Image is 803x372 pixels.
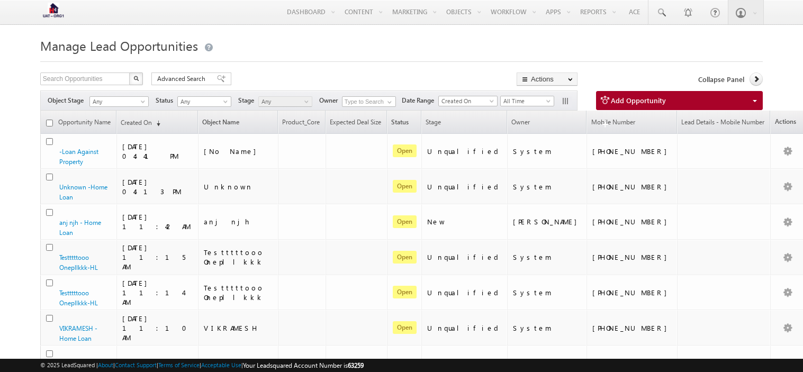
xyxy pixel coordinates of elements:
[393,286,417,298] span: Open
[426,118,441,126] span: Stage
[133,76,139,81] img: Search
[513,147,582,156] div: System
[513,217,582,226] div: [PERSON_NAME]
[204,147,261,156] span: [No Name]
[501,96,551,106] span: All Time
[513,252,582,262] div: System
[439,96,494,106] span: Created On
[59,219,101,237] a: anj njh - Home Loan
[178,97,228,106] span: Any
[517,72,578,86] button: Actions
[204,182,253,191] span: Unknown
[592,323,672,333] div: [PHONE_NUMBER]
[59,183,107,201] a: Unknown -Home Loan
[513,182,582,192] div: System
[59,324,97,342] a: VIKRAMESH -Home Loan
[500,96,554,106] a: All Time
[771,111,801,133] span: Actions
[393,215,417,228] span: Open
[58,118,111,126] span: Opportunity Name
[319,96,342,105] span: Owner
[427,182,502,192] div: Unqualified
[282,118,320,126] span: Product_Core
[122,314,193,342] div: [DATE] 11:10 AM
[177,96,231,107] a: Any
[591,118,635,126] span: Mobile Number
[243,361,364,369] span: Your Leadsquared Account Number is
[157,74,209,84] span: Advanced Search
[204,283,264,302] span: Testttttooo Onepllkkk
[402,96,438,105] span: Date Range
[59,289,98,307] a: Testttttooo Onepllkkk-HL
[122,212,193,231] div: [DATE] 11:42 AM
[513,323,582,333] div: System
[592,217,672,226] div: [PHONE_NUMBER]
[201,361,241,368] a: Acceptable Use
[204,248,264,266] span: Testttttooo Onepllkkk
[152,119,160,128] span: (sorted descending)
[326,112,386,133] a: Expected Deal Size
[122,142,193,161] div: [DATE] 04:41 PM
[427,217,502,226] div: New
[382,97,395,107] a: Show All Items
[592,252,672,262] div: [PHONE_NUMBER]
[121,119,152,126] span: Created On
[259,97,309,106] span: Any
[513,288,582,297] div: System
[158,361,200,368] a: Terms of Service
[427,252,502,262] div: Unqualified
[422,112,446,133] a: Stage
[156,96,177,105] span: Status
[89,96,149,107] a: Any
[592,288,672,297] div: [PHONE_NUMBER]
[59,148,98,166] a: -Loan Against Property
[393,251,417,264] span: Open
[199,112,245,133] span: Object Name
[427,288,502,297] div: Unqualified
[393,180,417,193] span: Open
[387,112,414,133] a: Status
[330,118,381,126] span: Expected Deal Size
[348,361,364,369] span: 63259
[204,323,258,332] span: VIKRAMESH
[55,112,116,133] a: Opportunity Name
[40,3,67,21] img: Custom Logo
[40,360,364,370] span: © 2025 LeadSquared | | | | |
[678,112,770,133] a: Lead Details - Mobile Number
[46,120,53,126] input: Check all records
[427,147,502,156] div: Unqualified
[115,361,157,368] a: Contact Support
[611,96,666,105] span: Add Opportunity
[90,97,145,106] span: Any
[393,321,417,334] span: Open
[204,217,251,226] span: anj njh
[48,96,88,105] span: Object Stage
[698,75,744,84] span: Collapse Panel
[427,323,502,333] div: Unqualified
[258,96,312,107] a: Any
[40,37,198,54] span: Manage Lead Opportunities
[511,118,530,126] span: Owner
[438,96,498,106] a: Created On
[59,253,98,271] a: Testttttooo Onepllkkk-HL
[117,112,166,133] a: Created On(sorted descending)
[592,182,672,192] div: [PHONE_NUMBER]
[98,361,113,368] a: About
[592,147,672,156] div: [PHONE_NUMBER]
[122,177,193,196] div: [DATE] 04:13 PM
[122,243,193,271] div: [DATE] 11:15 AM
[238,96,258,105] span: Stage
[342,96,396,107] input: Type to Search
[681,118,764,126] span: Lead Details - Mobile Number
[122,278,193,307] div: [DATE] 11:14 AM
[393,144,417,157] span: Open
